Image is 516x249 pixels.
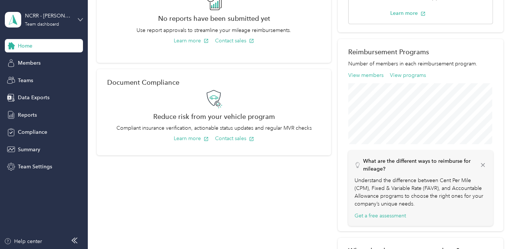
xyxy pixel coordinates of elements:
[18,163,52,171] span: Team Settings
[107,124,321,132] p: Compliant insurance verification, actionable status updates and regular MVR checks
[25,22,59,27] div: Team dashboard
[18,59,41,67] span: Members
[18,42,32,50] span: Home
[18,77,33,84] span: Teams
[348,71,384,79] button: View members
[18,94,49,101] span: Data Exports
[355,177,486,208] p: Understand the difference between Cent Per Mile (CPM), Fixed & Variable Rate (FAVR), and Accounta...
[25,12,71,20] div: NCRR - [PERSON_NAME]
[107,26,321,34] p: Use report approvals to streamline your mileage reimbursements.
[107,78,179,86] h2: Document Compliance
[18,128,47,136] span: Compliance
[174,37,209,45] button: Learn more
[107,14,321,22] h2: No reports have been submitted yet
[18,146,40,153] span: Summary
[215,135,254,142] button: Contact sales
[215,37,254,45] button: Contact sales
[348,60,493,68] p: Number of members in each reimbursement program.
[4,237,42,245] button: Help center
[363,157,480,173] p: What are the different ways to reimburse for mileage?
[107,113,321,120] h2: Reduce risk from your vehicle program
[474,207,516,249] iframe: Everlance-gr Chat Button Frame
[18,111,37,119] span: Reports
[174,135,209,142] button: Learn more
[355,212,406,220] button: Get a free assessment
[348,48,493,56] h2: Reimbursement Programs
[390,71,426,79] button: View programs
[390,9,426,17] button: Learn more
